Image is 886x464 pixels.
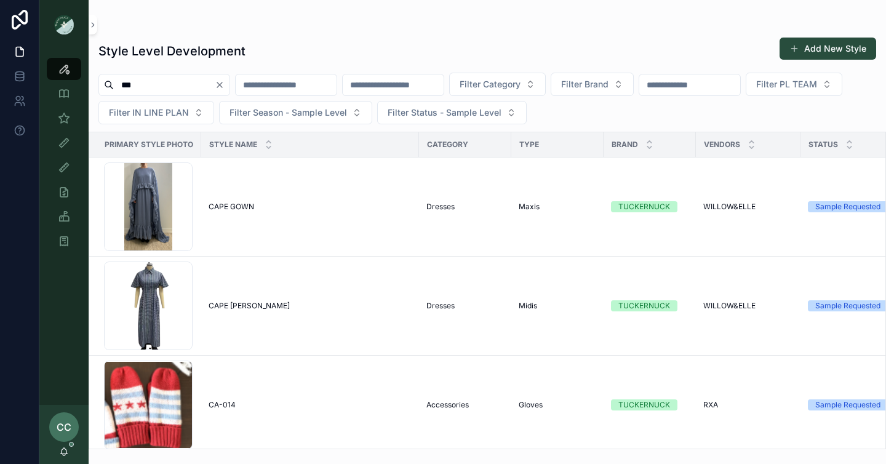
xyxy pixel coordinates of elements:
[54,15,74,34] img: App logo
[426,400,504,410] a: Accessories
[426,301,504,311] a: Dresses
[703,301,793,311] a: WILLOW&ELLE
[519,301,537,311] span: Midis
[703,202,793,212] a: WILLOW&ELLE
[519,202,540,212] span: Maxis
[209,400,412,410] a: CA-014
[519,301,596,311] a: Midis
[780,38,876,60] button: Add New Style
[209,301,412,311] a: CAPE [PERSON_NAME]
[449,73,546,96] button: Select Button
[703,400,793,410] a: RXA
[815,201,880,212] div: Sample Requested
[519,202,596,212] a: Maxis
[105,140,193,150] span: Primary Style Photo
[746,73,842,96] button: Select Button
[426,202,504,212] a: Dresses
[209,202,254,212] span: CAPE GOWN
[756,78,817,90] span: Filter PL TEAM
[109,106,189,119] span: Filter IN LINE PLAN
[704,140,740,150] span: Vendors
[57,420,71,434] span: CC
[611,300,688,311] a: TUCKERNUCK
[612,140,638,150] span: Brand
[808,140,838,150] span: Status
[611,201,688,212] a: TUCKERNUCK
[519,400,543,410] span: Gloves
[427,140,468,150] span: Category
[39,49,89,268] div: scrollable content
[209,400,236,410] span: CA-014
[98,42,245,60] h1: Style Level Development
[229,106,347,119] span: Filter Season - Sample Level
[209,140,257,150] span: Style Name
[209,202,412,212] a: CAPE GOWN
[519,400,596,410] a: Gloves
[98,101,214,124] button: Select Button
[703,400,718,410] span: RXA
[426,202,455,212] span: Dresses
[426,301,455,311] span: Dresses
[388,106,501,119] span: Filter Status - Sample Level
[426,400,469,410] span: Accessories
[460,78,521,90] span: Filter Category
[215,80,229,90] button: Clear
[703,202,756,212] span: WILLOW&ELLE
[703,301,756,311] span: WILLOW&ELLE
[377,101,527,124] button: Select Button
[815,300,880,311] div: Sample Requested
[519,140,539,150] span: Type
[611,399,688,410] a: TUCKERNUCK
[618,300,670,311] div: TUCKERNUCK
[209,301,290,311] span: CAPE [PERSON_NAME]
[618,399,670,410] div: TUCKERNUCK
[219,101,372,124] button: Select Button
[561,78,609,90] span: Filter Brand
[618,201,670,212] div: TUCKERNUCK
[815,399,880,410] div: Sample Requested
[551,73,634,96] button: Select Button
